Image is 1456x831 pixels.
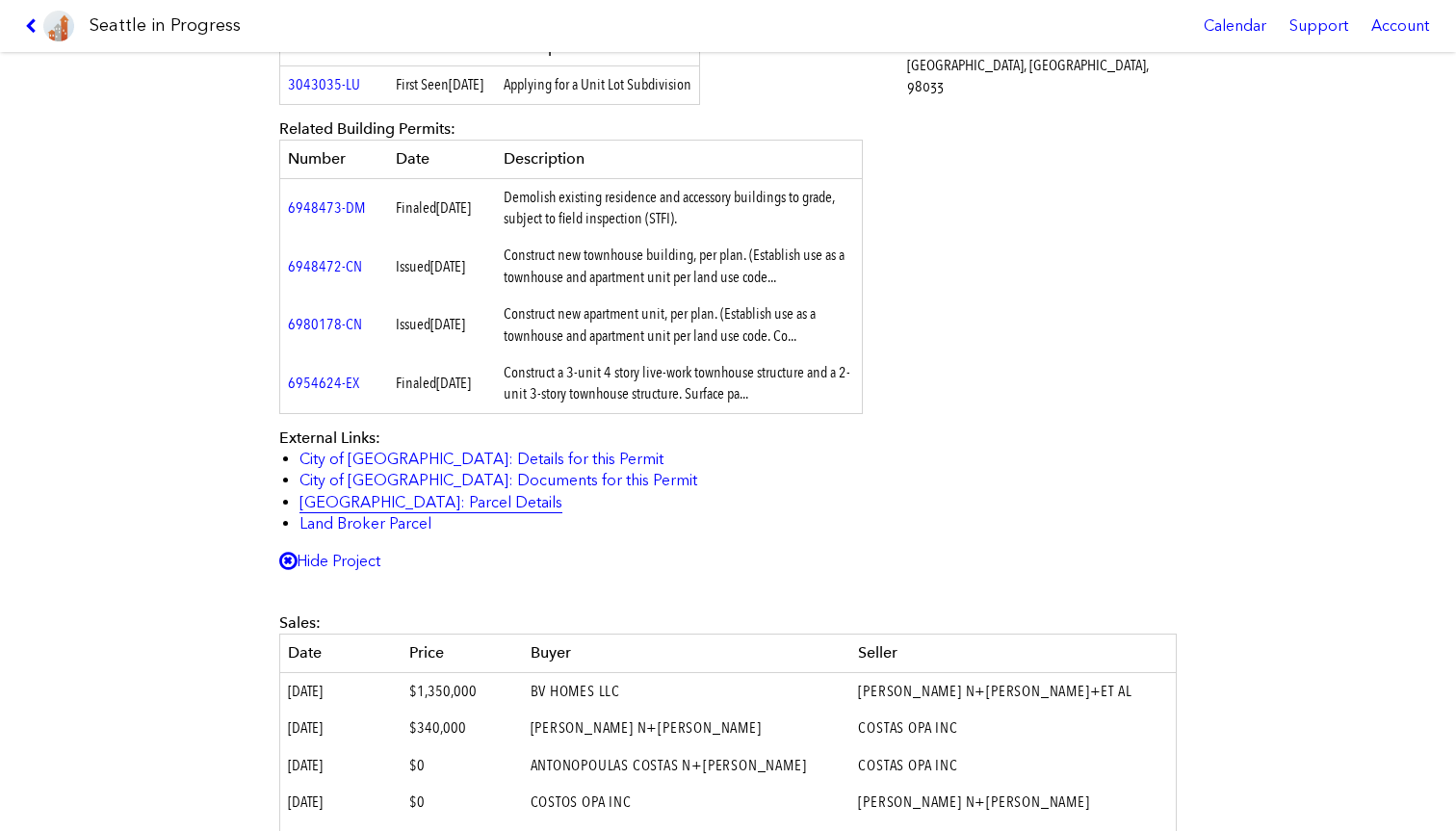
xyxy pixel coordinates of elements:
[279,119,455,138] span: Related Building Permits:
[402,672,523,710] td: $1,350,000
[288,75,360,93] a: 3043035-LU
[850,672,1176,710] td: [PERSON_NAME] N+[PERSON_NAME]+ET AL
[288,315,362,333] a: 6980178-CN
[436,198,471,217] span: [DATE]
[496,237,863,296] td: Construct new townhouse building, per plan. (Establish use as a townhouse and apartment unit per ...
[850,747,1176,784] td: COSTAS OPA INC
[288,756,323,774] span: [DATE]
[388,354,496,413] td: Finaled
[288,198,365,217] a: 6948473-DM
[449,75,483,93] span: [DATE]
[279,552,380,570] a: Hide Project
[436,374,471,392] span: [DATE]
[850,635,1176,672] th: Seller
[388,141,496,178] th: Date
[402,784,523,820] td: $0
[299,450,663,468] a: City of [GEOGRAPHIC_DATA]: Details for this Permit
[288,718,323,737] span: [DATE]
[280,141,388,178] th: Number
[90,13,241,38] h1: Seattle in Progress
[388,66,496,104] td: First Seen
[288,792,323,811] span: [DATE]
[496,354,863,413] td: Construct a 3-unit 4 story live-work townhouse structure and a 2-unit 3-story townhouse structure...
[523,784,851,820] td: COSTOS OPA INC
[388,178,496,237] td: Finaled
[430,315,465,333] span: [DATE]
[288,682,323,700] span: [DATE]
[907,12,1172,98] dd: [PERSON_NAME] [STREET_ADDRESS] [GEOGRAPHIC_DATA], [GEOGRAPHIC_DATA], 98033
[279,612,1177,634] div: Sales:
[850,784,1176,820] td: [PERSON_NAME] N+[PERSON_NAME]
[402,635,523,672] th: Price
[388,296,496,354] td: Issued
[402,747,523,784] td: $0
[496,178,863,237] td: Demolish existing residence and accessory buildings to grade, subject to field inspection (STFI).
[523,710,851,746] td: [PERSON_NAME] N+[PERSON_NAME]
[402,710,523,746] td: $340,000
[523,672,851,710] td: BV HOMES LLC
[299,514,431,532] a: Land Broker Parcel
[43,11,74,41] img: favicon-96x96.png
[523,747,851,784] td: ANTONOPOULAS COSTAS N+[PERSON_NAME]
[496,66,700,104] td: Applying for a Unit Lot Subdivision
[299,493,562,511] a: [GEOGRAPHIC_DATA]: Parcel Details
[288,257,362,275] a: 6948472-CN
[388,237,496,296] td: Issued
[496,141,863,178] th: Description
[430,257,465,275] span: [DATE]
[496,296,863,354] td: Construct new apartment unit, per plan. (Establish use as a townhouse and apartment unit per land...
[288,374,359,392] a: 6954624-EX
[299,471,697,489] a: City of [GEOGRAPHIC_DATA]: Documents for this Permit
[280,635,402,672] th: Date
[523,635,851,672] th: Buyer
[850,710,1176,746] td: COSTAS OPA INC
[279,428,380,447] span: External Links:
